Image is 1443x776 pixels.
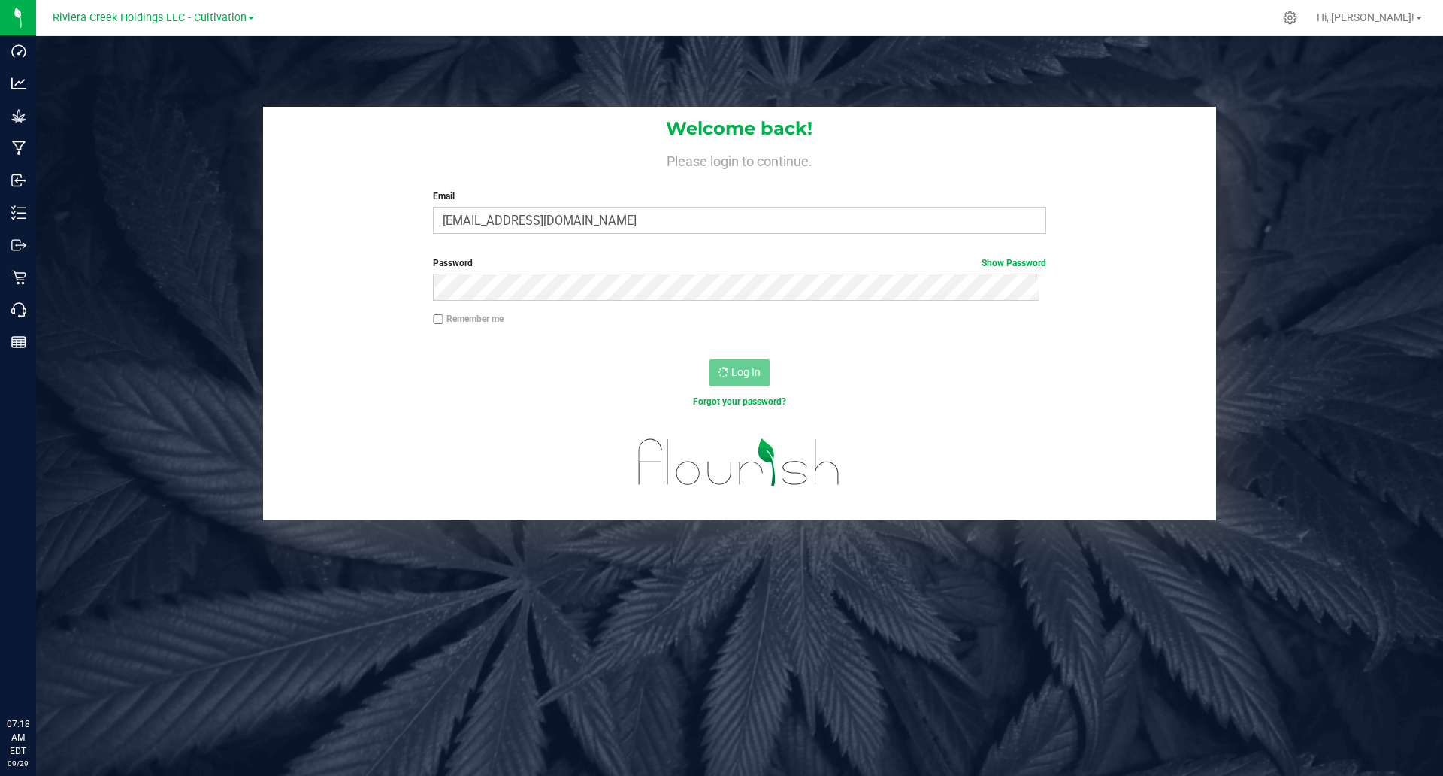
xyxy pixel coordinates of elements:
p: 09/29 [7,758,29,769]
h1: Welcome back! [263,119,1216,138]
inline-svg: Grow [11,108,26,123]
inline-svg: Manufacturing [11,141,26,156]
div: Manage settings [1281,11,1299,25]
button: Log In [709,359,770,386]
span: Hi, [PERSON_NAME]! [1317,11,1414,23]
inline-svg: Inbound [11,173,26,188]
inline-svg: Retail [11,270,26,285]
input: Remember me [433,314,443,325]
h4: Please login to continue. [263,150,1216,168]
span: Log In [731,366,761,378]
inline-svg: Outbound [11,238,26,253]
a: Forgot your password? [693,396,786,407]
span: Password [433,258,473,268]
label: Remember me [433,312,504,326]
p: 07:18 AM EDT [7,717,29,758]
inline-svg: Analytics [11,76,26,91]
a: Show Password [982,258,1046,268]
inline-svg: Call Center [11,302,26,317]
inline-svg: Dashboard [11,44,26,59]
span: Riviera Creek Holdings LLC - Cultivation [53,11,247,24]
inline-svg: Reports [11,335,26,350]
label: Email [433,189,1045,203]
inline-svg: Inventory [11,205,26,220]
img: flourish_logo.svg [620,424,858,501]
